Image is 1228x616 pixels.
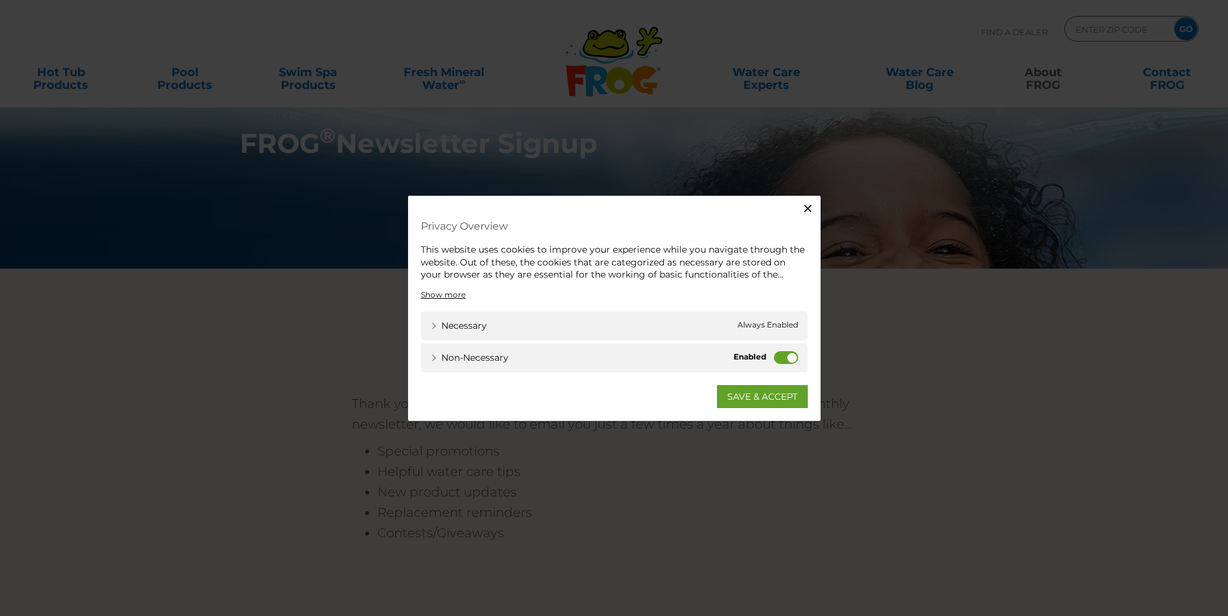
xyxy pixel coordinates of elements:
[430,319,487,332] a: Necessary
[430,351,508,364] a: Non-necessary
[421,244,808,281] div: This website uses cookies to improve your experience while you navigate through the website. Out ...
[717,384,808,407] a: SAVE & ACCEPT
[421,288,466,300] a: Show more
[421,215,808,237] h4: Privacy Overview
[737,319,798,332] span: Always Enabled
